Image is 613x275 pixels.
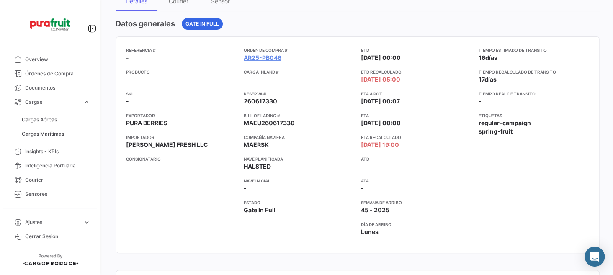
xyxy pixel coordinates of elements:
[25,84,90,92] span: Documentos
[25,148,90,155] span: Insights - KPIs
[484,76,497,83] span: días
[25,218,80,226] span: Ajustes
[25,162,90,170] span: Inteligencia Portuaria
[244,54,281,62] a: AR25-PB046
[7,159,94,173] a: Inteligencia Portuaria
[479,119,531,127] span: regular-campaign
[244,141,269,149] span: MAERSK
[244,75,247,84] span: -
[479,69,590,75] app-card-info-title: Tiempo recalculado de transito
[244,177,355,184] app-card-info-title: Nave inicial
[361,69,472,75] app-card-info-title: ETD Recalculado
[361,75,400,84] span: [DATE] 05:00
[7,52,94,67] a: Overview
[22,130,64,138] span: Cargas Marítimas
[126,112,237,119] app-card-info-title: Exportador
[479,76,484,83] span: 17
[479,90,590,97] app-card-info-title: Tiempo real de transito
[18,128,94,140] a: Cargas Marítimas
[126,54,129,62] span: -
[25,70,90,77] span: Órdenes de Compra
[244,163,271,170] span: HALSTED
[244,97,277,105] span: 260617330
[244,47,355,54] app-card-info-title: Orden de Compra #
[18,113,94,126] a: Cargas Aéreas
[7,187,94,201] a: Sensores
[361,162,364,171] span: -
[244,112,355,119] app-card-info-title: Bill of Lading #
[126,119,167,127] span: PURA BERRIES
[126,134,237,141] app-card-info-title: Importador
[479,47,590,54] app-card-info-title: Tiempo estimado de transito
[7,173,94,187] a: Courier
[361,97,400,105] span: [DATE] 00:07
[25,98,80,106] span: Cargas
[585,247,605,267] div: Abrir Intercom Messenger
[244,199,355,206] app-card-info-title: Estado
[361,141,399,149] span: [DATE] 19:00
[244,134,355,141] app-card-info-title: Compañía naviera
[479,127,513,136] span: spring-fruit
[25,233,90,240] span: Cerrar Sesión
[185,20,219,28] span: Gate In Full
[116,18,175,30] h4: Datos generales
[126,162,129,171] span: -
[361,228,379,236] span: Lunes
[361,177,472,184] app-card-info-title: ATA
[361,206,389,214] span: 45 - 2025
[361,47,472,54] app-card-info-title: ETD
[126,90,237,97] app-card-info-title: SKU
[22,116,57,123] span: Cargas Aéreas
[83,218,90,226] span: expand_more
[25,176,90,184] span: Courier
[25,56,90,63] span: Overview
[361,221,472,228] app-card-info-title: Día de Arribo
[244,90,355,97] app-card-info-title: Reserva #
[479,112,590,119] app-card-info-title: Etiquetas
[126,141,208,149] span: [PERSON_NAME] FRESH LLC
[361,54,401,62] span: [DATE] 00:00
[126,97,129,105] span: -
[126,69,237,75] app-card-info-title: Producto
[126,47,237,54] app-card-info-title: Referencia #
[244,206,276,214] span: Gate In Full
[361,184,364,193] span: -
[7,144,94,159] a: Insights - KPIs
[7,67,94,81] a: Órdenes de Compra
[244,69,355,75] app-card-info-title: Carga inland #
[485,54,497,61] span: días
[244,184,247,193] span: -
[361,112,472,119] app-card-info-title: ETA
[25,190,90,198] span: Sensores
[361,119,401,127] span: [DATE] 00:00
[244,119,295,127] span: MAEU260617330
[244,156,355,162] app-card-info-title: Nave planificada
[126,75,129,84] span: -
[361,90,472,97] app-card-info-title: ETA a POT
[479,54,485,61] span: 16
[361,156,472,162] app-card-info-title: ATD
[479,98,482,105] span: -
[29,10,71,39] img: Logo+PuraFruit.png
[7,81,94,95] a: Documentos
[83,98,90,106] span: expand_more
[126,156,237,162] app-card-info-title: Consignatario
[361,199,472,206] app-card-info-title: Semana de Arribo
[361,134,472,141] app-card-info-title: ETA Recalculado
